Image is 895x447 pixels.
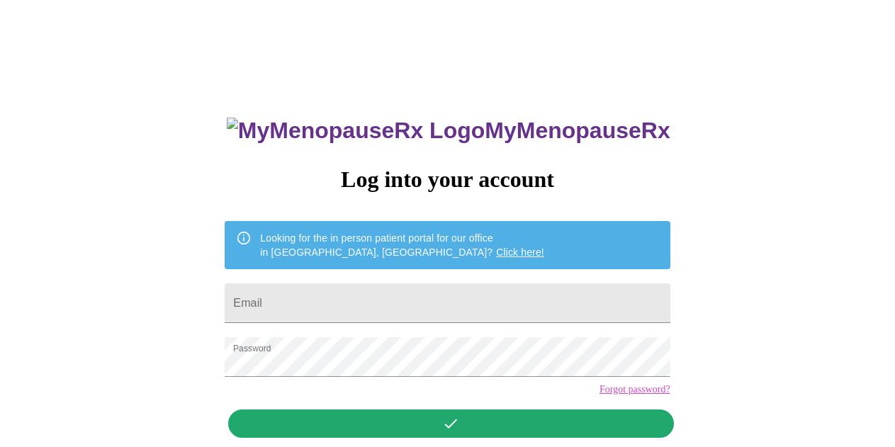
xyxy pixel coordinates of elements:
div: Looking for the in person patient portal for our office in [GEOGRAPHIC_DATA], [GEOGRAPHIC_DATA]? [260,225,544,265]
h3: MyMenopauseRx [227,118,670,144]
h3: Log into your account [225,166,670,193]
a: Forgot password? [600,384,670,395]
a: Click here! [496,247,544,258]
img: MyMenopauseRx Logo [227,118,485,144]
